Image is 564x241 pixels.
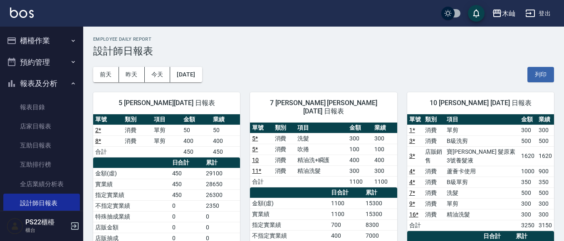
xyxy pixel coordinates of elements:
[537,166,554,177] td: 900
[295,165,347,176] td: 精油洗髮
[423,166,445,177] td: 消費
[537,220,554,231] td: 3150
[93,67,119,82] button: 前天
[273,123,295,133] th: 類別
[3,175,80,194] a: 全店業績分析表
[10,7,34,18] img: Logo
[7,218,23,234] img: Person
[152,114,181,125] th: 項目
[152,125,181,135] td: 單剪
[519,177,537,187] td: 350
[3,98,80,117] a: 報表目錄
[204,211,240,222] td: 0
[527,67,554,82] button: 列印
[445,187,519,198] td: 洗髮
[445,177,519,187] td: B級單剪
[347,144,372,155] td: 100
[537,125,554,135] td: 300
[250,209,329,219] td: 實業績
[329,198,364,209] td: 1100
[103,99,230,107] span: 5 [PERSON_NAME][DATE] 日報表
[204,222,240,233] td: 0
[423,177,445,187] td: 消費
[273,165,295,176] td: 消費
[93,114,123,125] th: 單號
[537,198,554,209] td: 300
[93,45,554,57] h3: 設計師日報表
[347,165,372,176] td: 300
[3,30,80,52] button: 櫃檯作業
[170,211,204,222] td: 0
[273,155,295,165] td: 消費
[347,176,372,187] td: 1100
[468,5,485,22] button: save
[260,99,387,116] span: 7 [PERSON_NAME] [PERSON_NAME] [DATE] 日報表
[204,179,240,189] td: 28650
[407,114,554,231] table: a dense table
[295,123,347,133] th: 項目
[537,177,554,187] td: 350
[152,135,181,146] td: 單剪
[145,67,171,82] button: 今天
[123,114,152,125] th: 類別
[347,133,372,144] td: 300
[93,179,170,189] td: 實業績
[329,209,364,219] td: 1100
[3,136,80,155] a: 互助日報表
[170,222,204,233] td: 0
[329,187,364,198] th: 日合計
[93,200,170,211] td: 不指定實業績
[519,125,537,135] td: 300
[445,135,519,146] td: B級洗剪
[417,99,544,107] span: 10 [PERSON_NAME] [DATE] 日報表
[211,146,240,157] td: 450
[250,198,329,209] td: 金額(虛)
[519,135,537,146] td: 500
[445,146,519,166] td: 寶[PERSON_NAME] 髮原素3號養髮液
[329,230,364,241] td: 400
[295,155,347,165] td: 精油洗+瞬護
[347,123,372,133] th: 金額
[170,67,202,82] button: [DATE]
[93,189,170,200] td: 指定實業績
[181,146,211,157] td: 450
[372,176,397,187] td: 1100
[273,133,295,144] td: 消費
[204,168,240,179] td: 29100
[364,198,397,209] td: 15300
[25,218,68,226] h5: PS22櫃檯
[445,166,519,177] td: 蘆薈卡使用
[119,67,145,82] button: 昨天
[537,135,554,146] td: 500
[423,114,445,125] th: 類別
[519,166,537,177] td: 1000
[250,230,329,241] td: 不指定實業績
[204,157,240,168] th: 累計
[170,157,204,168] th: 日合計
[170,168,204,179] td: 450
[423,125,445,135] td: 消費
[123,135,152,146] td: 消費
[204,189,240,200] td: 26300
[93,146,123,157] td: 合計
[519,114,537,125] th: 金額
[93,222,170,233] td: 店販金額
[329,219,364,230] td: 700
[519,187,537,198] td: 500
[445,114,519,125] th: 項目
[170,189,204,200] td: 450
[423,209,445,220] td: 消費
[502,8,515,19] div: 木屾
[252,157,259,163] a: 10
[364,187,397,198] th: 累計
[519,198,537,209] td: 300
[364,230,397,241] td: 7000
[3,117,80,136] a: 店家日報表
[204,200,240,211] td: 2350
[93,211,170,222] td: 特殊抽成業績
[295,144,347,155] td: 吹捲
[170,179,204,189] td: 450
[407,114,423,125] th: 單號
[250,219,329,230] td: 指定實業績
[211,114,240,125] th: 業績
